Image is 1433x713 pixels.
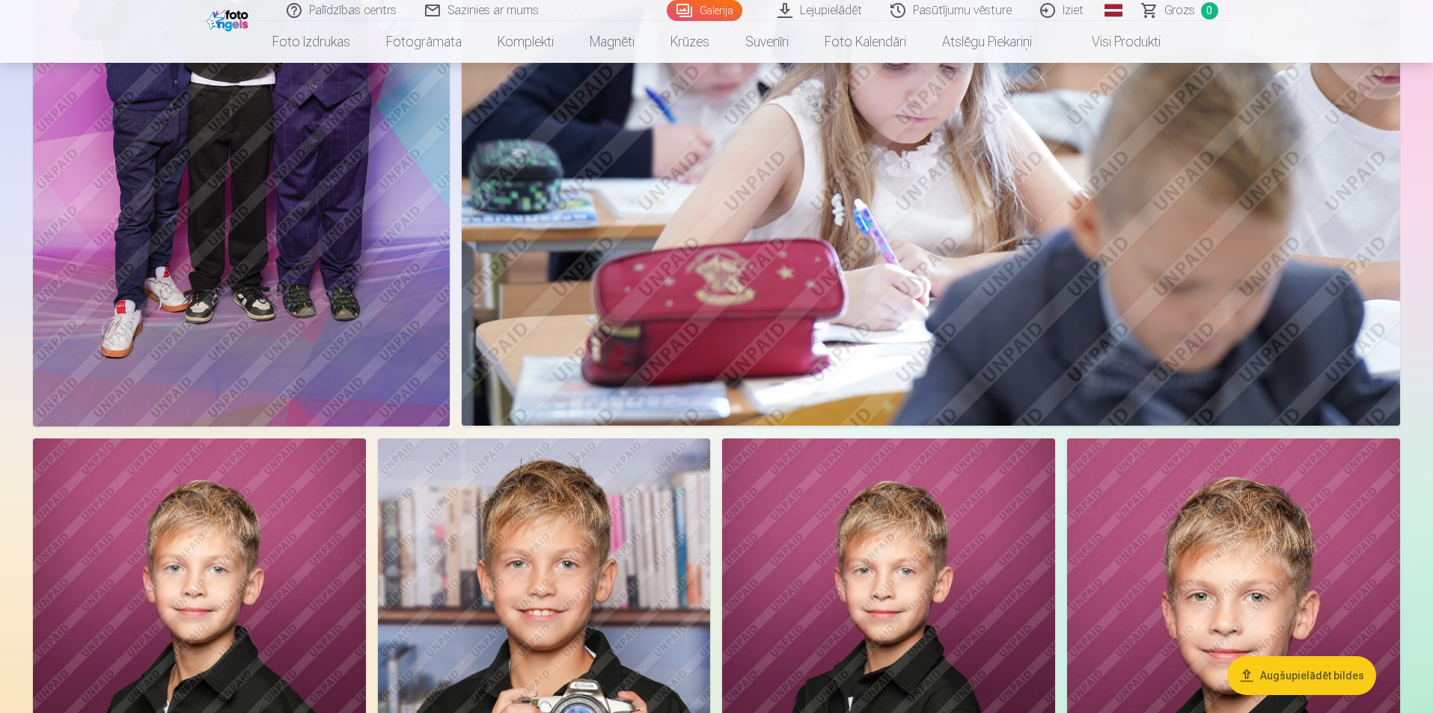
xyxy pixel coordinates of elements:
span: 0 [1201,2,1218,19]
a: Komplekti [480,21,572,63]
span: Grozs [1164,1,1195,19]
a: Visi produkti [1050,21,1179,63]
a: Magnēti [572,21,653,63]
a: Fotogrāmata [368,21,480,63]
a: Atslēgu piekariņi [924,21,1050,63]
a: Foto izdrukas [254,21,368,63]
a: Suvenīri [727,21,807,63]
button: Augšupielādēt bildes [1227,656,1376,695]
a: Krūzes [653,21,727,63]
img: /fa1 [207,6,252,31]
a: Foto kalendāri [807,21,924,63]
